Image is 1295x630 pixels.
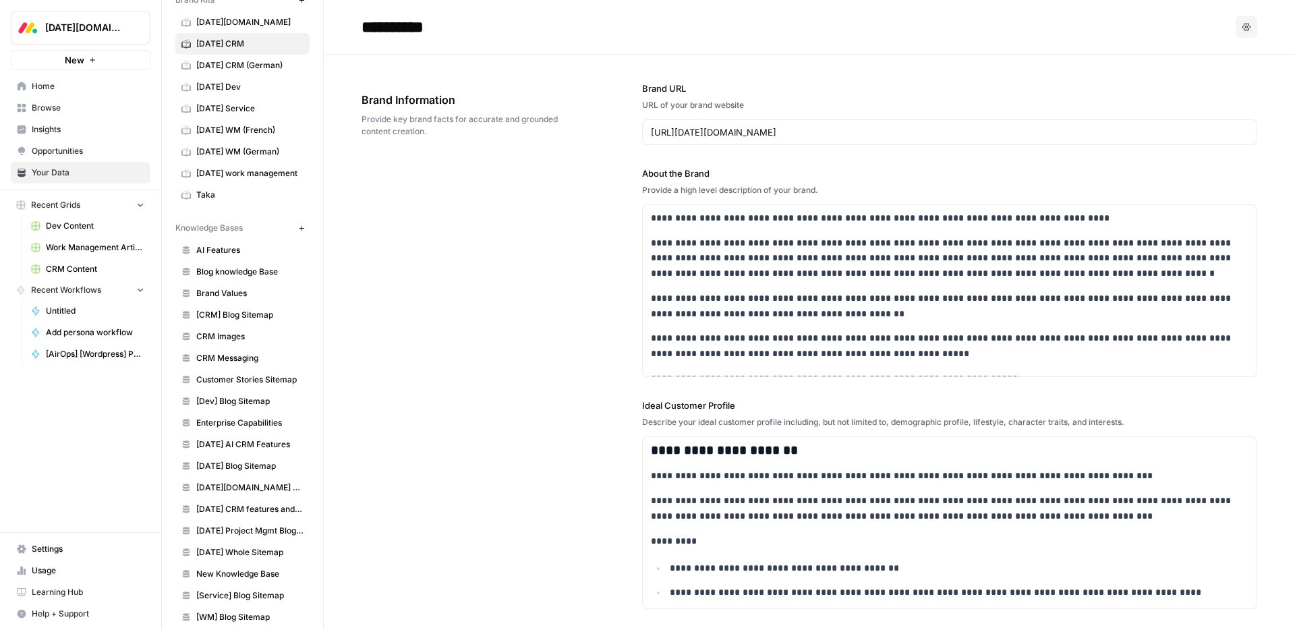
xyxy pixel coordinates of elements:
a: Enterprise Capabilities [175,412,310,434]
span: [DATE] CRM features and use cases [196,503,304,515]
span: Untitled [46,305,144,317]
a: [AirOps] [Wordpress] Publish Cornerstone Post [25,343,150,365]
span: [DATE] Whole Sitemap [196,546,304,559]
span: CRM Images [196,331,304,343]
span: Blog knowledge Base [196,266,304,278]
a: Insights [11,119,150,140]
span: Work Management Article Grid [46,241,144,254]
span: Enterprise Capabilities [196,417,304,429]
a: Home [11,76,150,97]
span: AI Features [196,244,304,256]
span: [DATE][DOMAIN_NAME] AI offering [196,482,304,494]
button: Recent Workflows [11,280,150,300]
a: CRM Messaging [175,347,310,369]
div: URL of your brand website [642,99,1257,111]
a: [Service] Blog Sitemap [175,585,310,606]
span: CRM Content [46,263,144,275]
span: [DATE] WM (French) [196,124,304,136]
span: [DATE][DOMAIN_NAME] [45,21,127,34]
a: [DATE] WM (German) [175,141,310,163]
span: [DATE] Service [196,103,304,115]
span: [DATE] CRM [196,38,304,50]
a: [DATE] CRM [175,33,310,55]
input: www.sundaysoccer.com [651,125,1248,139]
a: AI Features [175,239,310,261]
a: Taka [175,184,310,206]
a: [WM] Blog Sitemap [175,606,310,628]
span: [CRM] Blog Sitemap [196,309,304,321]
a: [DATE][DOMAIN_NAME] AI offering [175,477,310,498]
a: [DATE] Service [175,98,310,119]
a: CRM Content [25,258,150,280]
span: [DATE] Project Mgmt Blog Sitemap [196,525,304,537]
span: CRM Messaging [196,352,304,364]
label: Ideal Customer Profile [642,399,1257,412]
a: [DATE] CRM (German) [175,55,310,76]
span: Dev Content [46,220,144,232]
span: [Dev] Blog Sitemap [196,395,304,407]
a: Blog knowledge Base [175,261,310,283]
span: [DATE][DOMAIN_NAME] [196,16,304,28]
a: [CRM] Blog Sitemap [175,304,310,326]
a: [DATE] WM (French) [175,119,310,141]
span: Recent Grids [31,199,80,211]
button: Workspace: Monday.com [11,11,150,45]
span: Recent Workflows [31,284,101,296]
span: [WM] Blog Sitemap [196,611,304,623]
a: Opportunities [11,140,150,162]
a: Customer Stories Sitemap [175,369,310,391]
a: [DATE] work management [175,163,310,184]
span: Knowledge Bases [175,222,243,234]
a: [DATE] Blog Sitemap [175,455,310,477]
span: Help + Support [32,608,144,620]
button: New [11,50,150,70]
span: Your Data [32,167,144,179]
a: Work Management Article Grid [25,237,150,258]
span: Home [32,80,144,92]
span: [DATE] WM (German) [196,146,304,158]
span: Insights [32,123,144,136]
span: [Service] Blog Sitemap [196,590,304,602]
span: Taka [196,189,304,201]
a: [DATE] AI CRM Features [175,434,310,455]
span: Learning Hub [32,586,144,598]
a: Usage [11,560,150,581]
span: Customer Stories Sitemap [196,374,304,386]
a: Learning Hub [11,581,150,603]
span: Brand Information [362,92,567,108]
span: Browse [32,102,144,114]
span: [DATE] CRM (German) [196,59,304,71]
span: [DATE] work management [196,167,304,179]
button: Recent Grids [11,195,150,215]
a: CRM Images [175,326,310,347]
span: Settings [32,543,144,555]
span: Provide key brand facts for accurate and grounded content creation. [362,113,567,138]
a: [DATE] CRM features and use cases [175,498,310,520]
label: About the Brand [642,167,1257,180]
a: Brand Values [175,283,310,304]
span: [AirOps] [Wordpress] Publish Cornerstone Post [46,348,144,360]
a: [DATE] Whole Sitemap [175,542,310,563]
label: Brand URL [642,82,1257,95]
a: [DATE] Dev [175,76,310,98]
span: [DATE] Dev [196,81,304,93]
button: Help + Support [11,603,150,625]
a: Your Data [11,162,150,183]
span: Opportunities [32,145,144,157]
span: [DATE] AI CRM Features [196,438,304,451]
a: Untitled [25,300,150,322]
span: New Knowledge Base [196,568,304,580]
a: [DATE][DOMAIN_NAME] [175,11,310,33]
a: [DATE] Project Mgmt Blog Sitemap [175,520,310,542]
img: Monday.com Logo [16,16,40,40]
span: [DATE] Blog Sitemap [196,460,304,472]
div: Describe your ideal customer profile including, but not limited to, demographic profile, lifestyl... [642,416,1257,428]
span: Brand Values [196,287,304,299]
a: [Dev] Blog Sitemap [175,391,310,412]
div: Provide a high level description of your brand. [642,184,1257,196]
span: New [65,53,84,67]
span: Usage [32,565,144,577]
a: Dev Content [25,215,150,237]
a: Add persona workflow [25,322,150,343]
a: Browse [11,97,150,119]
